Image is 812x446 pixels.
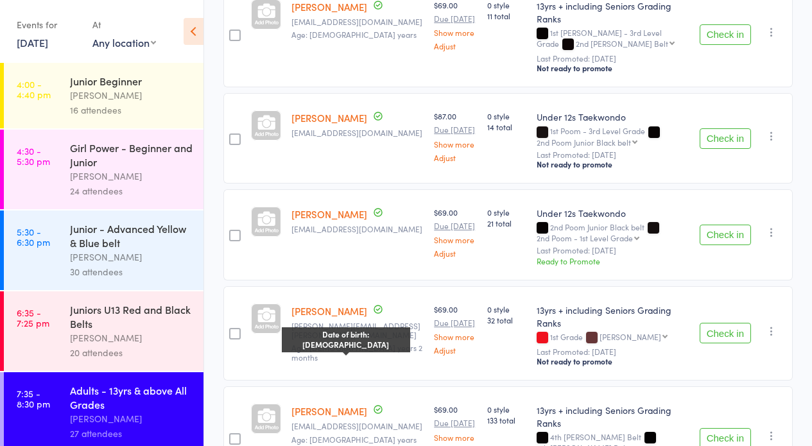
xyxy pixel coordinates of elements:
[487,121,526,132] span: 14 total
[537,246,689,255] small: Last Promoted: [DATE]
[4,130,203,209] a: 4:30 -5:30 pmGirl Power - Beginner and Junior[PERSON_NAME]24 attendees
[70,330,193,345] div: [PERSON_NAME]
[537,356,689,366] div: Not ready to promote
[576,39,668,47] div: 2nd [PERSON_NAME] Belt
[70,103,193,117] div: 16 attendees
[282,327,410,353] div: Date of birth: [DEMOGRAPHIC_DATA]
[537,110,689,123] div: Under 12s Taekwondo
[70,221,193,250] div: Junior - Advanced Yellow & Blue belt
[700,128,751,149] button: Check in
[92,14,156,35] div: At
[4,210,203,290] a: 5:30 -6:30 pmJunior - Advanced Yellow & Blue belt[PERSON_NAME]30 attendees
[600,332,661,341] div: [PERSON_NAME]
[700,225,751,245] button: Check in
[537,150,689,159] small: Last Promoted: [DATE]
[537,159,689,169] div: Not ready to promote
[487,207,526,218] span: 0 style
[434,140,477,148] a: Show more
[291,434,417,445] span: Age: [DEMOGRAPHIC_DATA] years
[70,169,193,184] div: [PERSON_NAME]
[17,146,50,166] time: 4:30 - 5:30 pm
[70,345,193,360] div: 20 attendees
[434,318,477,327] small: Due [DATE]
[4,63,203,128] a: 4:00 -4:40 pmJunior Beginner[PERSON_NAME]16 attendees
[434,110,477,161] div: $87.00
[537,63,689,73] div: Not ready to promote
[17,307,49,328] time: 6:35 - 7:25 pm
[537,255,689,266] div: Ready to Promote
[434,418,477,427] small: Due [DATE]
[17,227,50,247] time: 5:30 - 6:30 pm
[70,302,193,330] div: Juniors U13 Red and Black Belts
[17,14,80,35] div: Events for
[434,249,477,257] a: Adjust
[291,111,367,124] a: [PERSON_NAME]
[537,54,689,63] small: Last Promoted: [DATE]
[537,347,689,356] small: Last Promoted: [DATE]
[70,88,193,103] div: [PERSON_NAME]
[291,207,367,221] a: [PERSON_NAME]
[434,28,477,37] a: Show more
[70,411,193,426] div: [PERSON_NAME]
[434,14,477,23] small: Due [DATE]
[537,223,689,242] div: 2nd Poom Junior Black belt
[17,388,50,409] time: 7:35 - 8:30 pm
[17,79,51,99] time: 4:00 - 4:40 pm
[700,24,751,45] button: Check in
[537,404,689,429] div: 13yrs + including Seniors Grading Ranks
[70,426,193,441] div: 27 attendees
[92,35,156,49] div: Any location
[291,422,424,431] small: rossrizzo101@gmail.com
[70,250,193,264] div: [PERSON_NAME]
[70,141,193,169] div: Girl Power - Beginner and Junior
[291,225,424,234] small: urblessedruth@hotmail.com
[434,236,477,244] a: Show more
[70,383,193,411] div: Adults - 13yrs & above All Grades
[537,28,689,50] div: 1st [PERSON_NAME] - 3rd Level Grade
[291,29,417,40] span: Age: [DEMOGRAPHIC_DATA] years
[434,332,477,341] a: Show more
[434,125,477,134] small: Due [DATE]
[434,207,477,257] div: $69.00
[70,184,193,198] div: 24 attendees
[487,304,526,314] span: 0 style
[434,346,477,354] a: Adjust
[537,304,689,329] div: 13yrs + including Seniors Grading Ranks
[487,415,526,425] span: 133 total
[537,332,689,343] div: 1st Grade
[700,323,751,343] button: Check in
[291,128,424,137] small: Lkapila@gmail.com
[537,138,631,146] div: 2nd Poom Junior Black belt
[487,110,526,121] span: 0 style
[487,314,526,325] span: 32 total
[434,304,477,354] div: $69.00
[537,234,633,242] div: 2nd Poom - 1st Level Grade
[17,35,48,49] a: [DATE]
[4,291,203,371] a: 6:35 -7:25 pmJuniors U13 Red and Black Belts[PERSON_NAME]20 attendees
[291,304,367,318] a: [PERSON_NAME]
[434,221,477,230] small: Due [DATE]
[537,126,689,146] div: 1st Poom - 3rd Level Grade
[434,433,477,442] a: Show more
[291,322,424,340] small: Trudy.heaphy@gmail.com
[487,10,526,21] span: 11 total
[291,404,367,418] a: [PERSON_NAME]
[537,207,689,219] div: Under 12s Taekwondo
[434,42,477,50] a: Adjust
[291,17,424,26] small: Lkapila@gmail.com
[434,153,477,162] a: Adjust
[70,74,193,88] div: Junior Beginner
[487,218,526,228] span: 21 total
[487,404,526,415] span: 0 style
[70,264,193,279] div: 30 attendees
